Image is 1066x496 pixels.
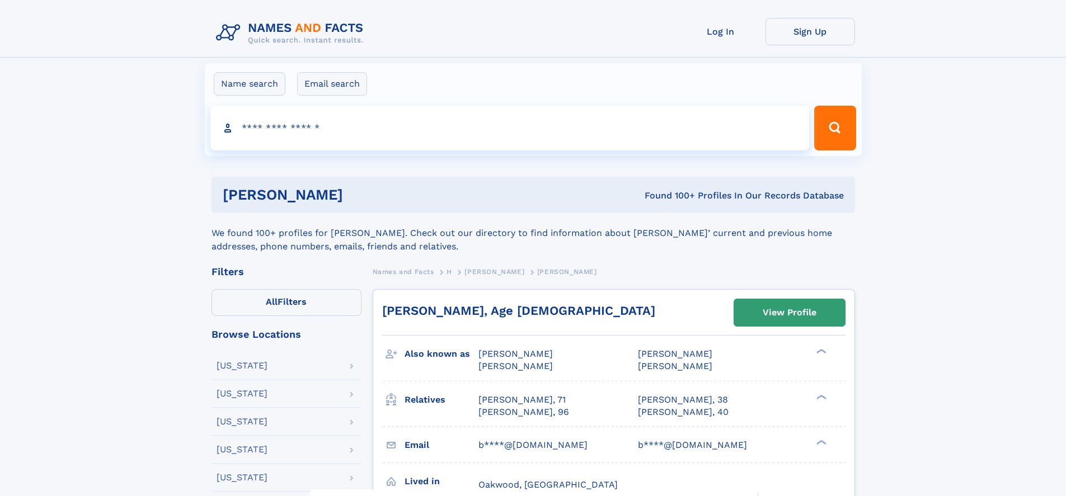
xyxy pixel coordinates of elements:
[214,72,285,96] label: Name search
[638,361,712,371] span: [PERSON_NAME]
[217,445,267,454] div: [US_STATE]
[223,188,494,202] h1: [PERSON_NAME]
[464,264,524,278] a: [PERSON_NAME]
[212,18,373,48] img: Logo Names and Facts
[210,106,810,150] input: search input
[638,394,728,406] a: [PERSON_NAME], 38
[217,389,267,398] div: [US_STATE]
[766,18,855,45] a: Sign Up
[266,296,278,307] span: All
[212,213,855,253] div: We found 100+ profiles for [PERSON_NAME]. Check out our directory to find information about [PERS...
[494,190,844,202] div: Found 100+ Profiles In Our Records Database
[382,304,655,318] a: [PERSON_NAME], Age [DEMOGRAPHIC_DATA]
[373,264,434,278] a: Names and Facts
[405,436,478,455] h3: Email
[405,472,478,491] h3: Lived in
[405,344,478,363] h3: Also known as
[814,106,856,150] button: Search Button
[814,438,827,446] div: ❯
[478,406,569,418] a: [PERSON_NAME], 96
[464,268,524,276] span: [PERSON_NAME]
[212,289,361,316] label: Filters
[217,417,267,426] div: [US_STATE]
[763,300,816,325] div: View Profile
[212,329,361,339] div: Browse Locations
[676,18,766,45] a: Log In
[638,348,712,359] span: [PERSON_NAME]
[537,268,597,276] span: [PERSON_NAME]
[478,361,553,371] span: [PERSON_NAME]
[734,299,845,326] a: View Profile
[297,72,367,96] label: Email search
[447,268,452,276] span: H
[814,348,827,355] div: ❯
[405,390,478,409] h3: Relatives
[638,406,729,418] a: [PERSON_NAME], 40
[217,473,267,482] div: [US_STATE]
[217,361,267,370] div: [US_STATE]
[212,267,361,277] div: Filters
[814,393,827,400] div: ❯
[478,394,566,406] a: [PERSON_NAME], 71
[478,348,553,359] span: [PERSON_NAME]
[447,264,452,278] a: H
[478,479,618,490] span: Oakwood, [GEOGRAPHIC_DATA]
